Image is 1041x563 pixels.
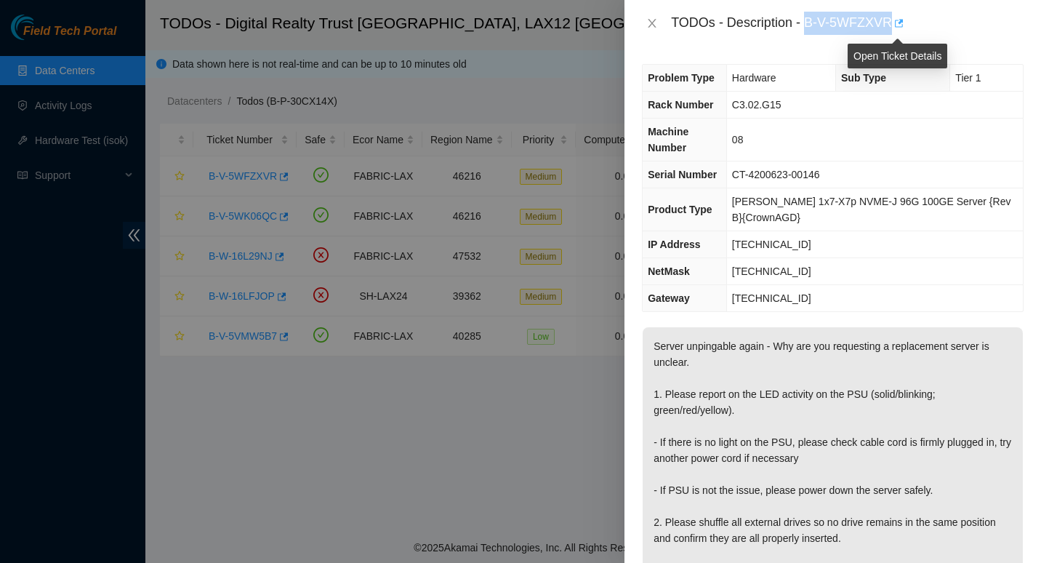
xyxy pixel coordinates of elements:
span: Product Type [648,204,712,215]
span: [TECHNICAL_ID] [732,292,811,304]
span: [PERSON_NAME] 1x7-X7p NVME-J 96G 100GE Server {Rev B}{CrownAGD} [732,196,1011,223]
div: TODOs - Description - B-V-5WFZXVR [671,12,1024,35]
span: C3.02.G15 [732,99,781,111]
span: Machine Number [648,126,688,153]
span: Serial Number [648,169,717,180]
span: Sub Type [841,72,886,84]
span: Problem Type [648,72,715,84]
span: 08 [732,134,744,145]
span: [TECHNICAL_ID] [732,239,811,250]
span: Rack Number [648,99,713,111]
span: close [646,17,658,29]
span: Tier 1 [955,72,981,84]
span: Gateway [648,292,690,304]
button: Close [642,17,662,31]
span: NetMask [648,265,690,277]
span: IP Address [648,239,700,250]
div: Open Ticket Details [848,44,947,68]
span: CT-4200623-00146 [732,169,820,180]
span: [TECHNICAL_ID] [732,265,811,277]
span: Hardware [732,72,776,84]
